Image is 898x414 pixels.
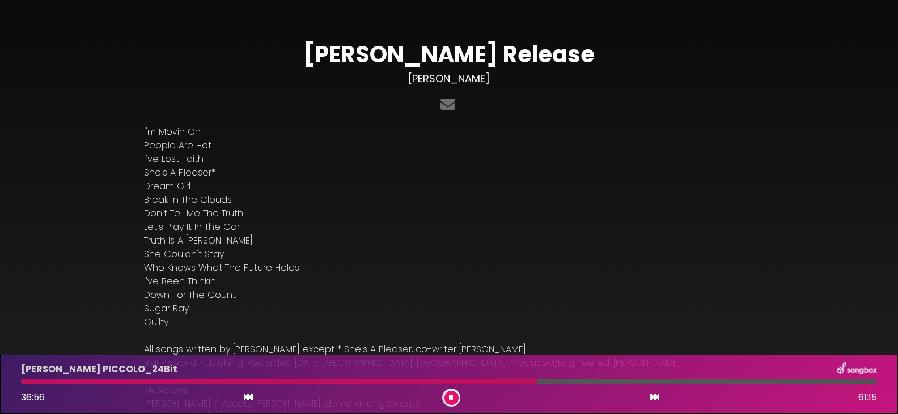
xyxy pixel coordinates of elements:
p: I've Been Thinkin' [144,275,754,288]
p: Who Knows What The Future Holds [144,261,754,275]
h1: [PERSON_NAME] Release [144,41,754,68]
p: People Are Hot [144,139,754,152]
span: 36:56 [21,391,45,404]
p: [PERSON_NAME] PICCOLO_24Bit [21,362,177,376]
p: Dream Girl [144,180,754,193]
p: All songs written by [PERSON_NAME] except * She's A Pleaser, co-writer [PERSON_NAME] [144,343,754,356]
p: I'm Movin On [144,125,754,139]
p: Down For The Count [144,288,754,302]
p: She Couldn't Stay [144,247,754,261]
img: songbox-logo-white.png [837,362,877,377]
p: Break In The Clouds [144,193,754,207]
h3: [PERSON_NAME] [144,72,754,85]
p: Let's Play It In The Car [144,220,754,234]
p: I've Lost Faith [144,152,754,166]
p: Sugar Ray [144,302,754,315]
span: 61:15 [858,391,877,404]
p: She's A Pleaser* [144,166,754,180]
p: Don't Tell Me The Truth [144,207,754,220]
p: Guilty [144,315,754,329]
p: Truth Is A [PERSON_NAME] [144,234,754,247]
